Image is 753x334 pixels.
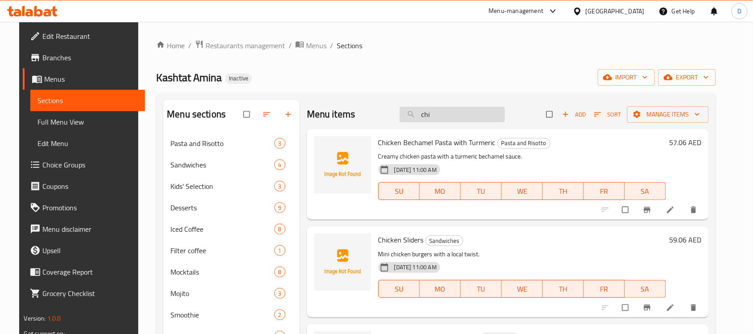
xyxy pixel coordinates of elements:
[163,240,300,261] div: Filter coffee1
[170,267,274,277] span: Mocktails
[400,107,505,122] input: search
[617,201,636,218] span: Select to update
[497,138,550,149] div: Pasta and Risotto
[163,218,300,240] div: Iced Coffee8
[170,181,274,192] span: Kids' Selection
[44,74,138,84] span: Menus
[206,40,285,51] span: Restaurants management
[188,40,191,51] li: /
[274,202,285,213] div: items
[23,175,145,197] a: Coupons
[670,234,702,246] h6: 59.06 AED
[170,309,274,320] span: Smoothie
[426,236,463,246] span: Sandwiches
[170,245,274,256] span: Filter coffee
[629,185,662,198] span: SA
[666,303,677,312] a: Edit menu item
[37,117,138,127] span: Full Menu View
[541,106,560,123] span: Select section
[543,182,584,200] button: TH
[23,154,145,175] a: Choice Groups
[156,40,185,51] a: Home
[666,72,709,83] span: export
[30,133,145,154] a: Edit Menu
[584,182,625,200] button: FR
[461,182,502,200] button: TU
[42,202,138,213] span: Promotions
[378,151,666,162] p: Creamy chicken pasta with a turmeric bechamel sauce.
[306,40,327,51] span: Menus
[498,138,550,148] span: Pasta and Risotto
[275,246,285,255] span: 1
[391,263,440,271] span: [DATE] 11:00 AM
[163,304,300,326] div: Smoothie2
[420,280,461,298] button: MO
[167,108,226,121] h2: Menu sections
[23,47,145,68] a: Branches
[629,283,662,296] span: SA
[23,218,145,240] a: Menu disclaimer
[30,111,145,133] a: Full Menu View
[30,90,145,111] a: Sections
[314,234,371,291] img: Chicken Sliders
[378,249,666,260] p: Mini chicken burgers with a local twist.
[42,31,138,42] span: Edit Restaurant
[505,283,539,296] span: WE
[37,138,138,149] span: Edit Menu
[170,224,274,234] span: Iced Coffee
[560,108,588,121] button: Add
[195,40,285,51] a: Restaurants management
[627,106,709,123] button: Manage items
[289,40,292,51] li: /
[275,268,285,276] span: 8
[23,68,145,90] a: Menus
[617,299,636,316] span: Select to update
[42,159,138,170] span: Choice Groups
[274,309,285,320] div: items
[42,52,138,63] span: Branches
[163,283,300,304] div: Mojito3
[314,136,371,193] img: Chicken Bechamel Pasta with Turmeric
[23,197,145,218] a: Promotions
[637,298,659,317] button: Branch-specific-item
[337,40,362,51] span: Sections
[170,138,274,149] span: Pasta and Risotto
[382,185,416,198] span: SU
[156,40,716,51] nav: breadcrumb
[634,109,702,120] span: Manage items
[391,166,440,174] span: [DATE] 11:00 AM
[670,136,702,149] h6: 57.06 AED
[588,108,627,121] span: Sort items
[489,6,544,17] div: Menu-management
[170,288,274,299] span: Mojito
[42,224,138,234] span: Menu disclaimer
[584,280,625,298] button: FR
[295,40,327,51] a: Menus
[275,289,285,298] span: 3
[307,108,356,121] h2: Menu items
[625,182,666,200] button: SA
[543,280,584,298] button: TH
[274,288,285,299] div: items
[225,73,252,84] div: Inactive
[588,283,621,296] span: FR
[594,109,621,120] span: Sort
[163,197,300,218] div: Desserts9
[586,6,645,16] div: [GEOGRAPHIC_DATA]
[275,225,285,234] span: 8
[464,283,498,296] span: TU
[378,182,420,200] button: SU
[275,161,285,169] span: 4
[464,185,498,198] span: TU
[156,67,222,88] span: Kashtat Amina
[666,205,677,214] a: Edit menu item
[423,185,457,198] span: MO
[588,185,621,198] span: FR
[23,283,145,304] a: Grocery Checklist
[23,261,145,283] a: Coverage Report
[47,313,61,324] span: 1.0.0
[502,182,543,200] button: WE
[170,159,274,170] span: Sandwiches
[420,182,461,200] button: MO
